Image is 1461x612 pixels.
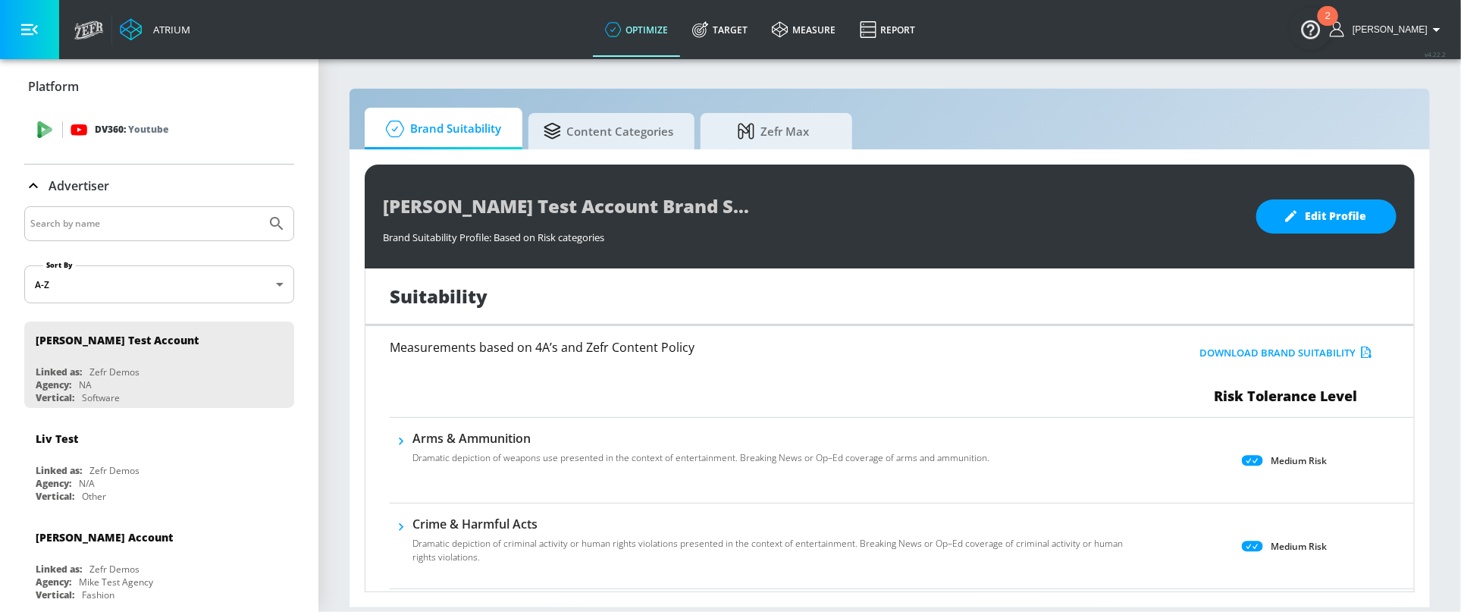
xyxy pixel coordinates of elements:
span: Brand Suitability [380,111,501,147]
div: Agency: [36,378,71,391]
h6: Arms & Ammunition [412,430,989,447]
div: Linked as: [36,563,82,576]
a: measure [760,2,848,57]
p: DV360: [95,121,168,138]
div: Agency: [36,576,71,588]
input: Search by name [30,214,260,234]
p: Advertiser [49,177,109,194]
span: v 4.22.2 [1425,50,1446,58]
div: [PERSON_NAME] Test AccountLinked as:Zefr DemosAgency:NAVertical:Software [24,322,294,408]
div: Advertiser [24,165,294,207]
div: Other [82,490,106,503]
span: Zefr Max [716,113,831,149]
span: Content Categories [544,113,673,149]
p: Dramatic depiction of weapons use presented in the context of entertainment. Breaking News or Op–... [412,451,989,465]
div: Software [82,391,120,404]
span: Risk Tolerance Level [1215,387,1358,405]
div: A-Z [24,265,294,303]
button: Edit Profile [1256,199,1397,234]
p: Dramatic depiction of criminal activity or human rights violations presented in the context of en... [412,537,1135,564]
span: login as: brianna.trafton@zefr.com [1347,24,1428,35]
p: Medium Risk [1271,538,1328,554]
button: Open Resource Center, 2 new notifications [1290,8,1332,50]
a: Target [680,2,760,57]
div: Vertical: [36,490,74,503]
div: DV360: Youtube [24,107,294,152]
div: [PERSON_NAME] Account [36,530,173,545]
div: Fashion [82,588,114,601]
div: Arms & AmmunitionDramatic depiction of weapons use presented in the context of entertainment. Bre... [412,430,989,474]
button: Download Brand Suitability [1196,341,1376,365]
p: Medium Risk [1271,453,1328,469]
div: Zefr Demos [89,563,140,576]
a: optimize [593,2,680,57]
div: NA [79,378,92,391]
div: Liv Test [36,432,78,446]
div: Atrium [147,23,190,36]
div: [PERSON_NAME] AccountLinked as:Zefr DemosAgency:Mike Test AgencyVertical:Fashion [24,519,294,605]
div: Liv TestLinked as:Zefr DemosAgency:N/AVertical:Other [24,420,294,507]
div: Vertical: [36,391,74,404]
h6: Crime & Harmful Acts [412,516,1135,532]
div: Vertical: [36,588,74,601]
div: [PERSON_NAME] Test Account [36,333,199,347]
div: Linked as: [36,366,82,378]
div: Linked as: [36,464,82,477]
a: Atrium [120,18,190,41]
span: Edit Profile [1287,207,1366,226]
div: Crime & Harmful ActsDramatic depiction of criminal activity or human rights violations presented ... [412,516,1135,573]
div: Platform [24,65,294,108]
div: Zefr Demos [89,366,140,378]
div: Brand Suitability Profile: Based on Risk categories [383,223,1241,244]
button: [PERSON_NAME] [1330,20,1446,39]
div: Mike Test Agency [79,576,153,588]
a: Report [848,2,927,57]
div: Zefr Demos [89,464,140,477]
h1: Suitability [390,284,488,309]
div: Agency: [36,477,71,490]
label: Sort By [43,260,76,270]
p: Youtube [128,121,168,137]
h6: Measurements based on 4A’s and Zefr Content Policy [390,341,1073,353]
p: Platform [28,78,79,95]
div: 2 [1325,16,1331,36]
div: N/A [79,477,95,490]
